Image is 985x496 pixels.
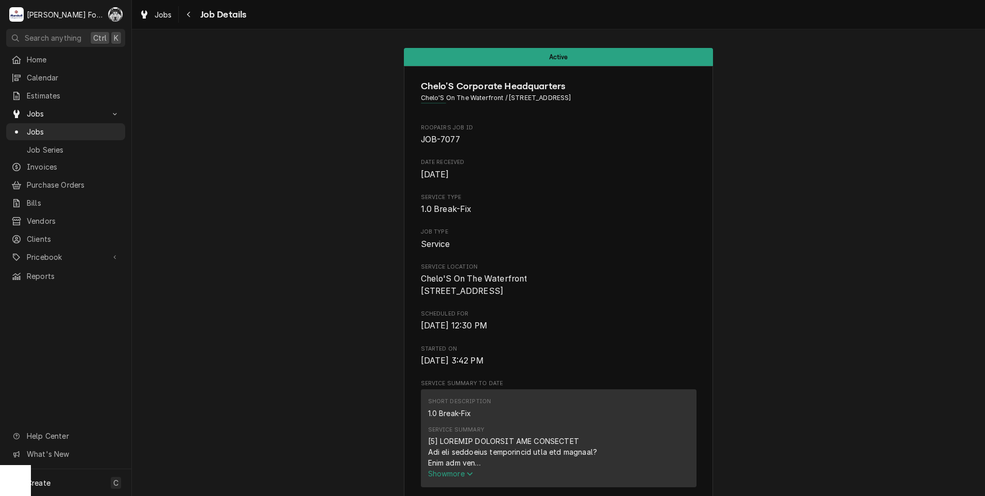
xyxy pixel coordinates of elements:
[421,228,697,236] span: Job Type
[421,345,697,367] div: Started On
[421,379,697,492] div: Service Summary To Date
[27,271,120,282] span: Reports
[6,123,125,140] a: Jobs
[6,212,125,229] a: Vendors
[421,239,450,249] span: Service
[421,124,697,146] div: Roopairs Job ID
[6,194,125,211] a: Bills
[6,268,125,285] a: Reports
[114,32,118,43] span: K
[421,203,697,216] span: Service Type
[181,6,197,23] button: Navigate back
[421,310,697,332] div: Scheduled For
[421,204,472,214] span: 1.0 Break-Fix
[421,79,697,111] div: Client Information
[421,158,697,167] span: Date Received
[108,7,123,22] div: Chris Murphy (103)'s Avatar
[428,408,471,419] div: 1.0 Break-Fix
[6,158,125,175] a: Invoices
[428,436,689,468] div: [5] LOREMIP DOLORSIT AME CONSECTET Adi eli seddoeius temporincid utla etd magnaal? Enim adm ven Q...
[27,72,120,83] span: Calendar
[421,356,484,366] span: [DATE] 3:42 PM
[27,126,120,137] span: Jobs
[421,134,697,146] span: Roopairs Job ID
[404,48,713,66] div: Status
[27,9,103,20] div: [PERSON_NAME] Food Equipment Service
[421,273,697,297] span: Service Location
[421,355,697,367] span: Started On
[27,252,105,262] span: Pricebook
[421,93,697,103] span: Address
[421,263,697,297] div: Service Location
[421,263,697,271] span: Service Location
[421,228,697,250] div: Job Type
[27,108,105,119] span: Jobs
[6,69,125,86] a: Calendar
[113,477,118,488] span: C
[421,170,449,179] span: [DATE]
[421,193,697,216] div: Service Type
[6,427,125,444] a: Go to Help Center
[6,105,125,122] a: Go to Jobs
[421,321,487,330] span: [DATE] 12:30 PM
[421,124,697,132] span: Roopairs Job ID
[549,54,568,60] span: Active
[27,144,120,155] span: Job Series
[6,51,125,68] a: Home
[6,249,125,266] a: Go to Pricebook
[27,234,120,244] span: Clients
[421,79,697,93] span: Name
[428,468,689,479] button: Showmore
[9,7,24,22] div: Marshall Food Equipment Service's Avatar
[421,379,697,388] span: Service Summary To Date
[27,449,119,459] span: What's New
[155,9,172,20] span: Jobs
[27,216,120,226] span: Vendors
[27,54,120,65] span: Home
[6,29,125,47] button: Search anythingCtrlK
[135,6,176,23] a: Jobs
[93,32,107,43] span: Ctrl
[421,169,697,181] span: Date Received
[25,32,81,43] span: Search anything
[27,90,120,101] span: Estimates
[421,345,697,353] span: Started On
[421,274,528,296] span: Chelo'S On The Waterfront [STREET_ADDRESS]
[421,193,697,202] span: Service Type
[421,135,460,144] span: JOB-7077
[6,230,125,247] a: Clients
[421,310,697,318] span: Scheduled For
[27,161,120,172] span: Invoices
[27,478,50,487] span: Create
[27,197,120,208] span: Bills
[197,8,247,22] span: Job Details
[428,469,473,478] span: Show more
[6,445,125,462] a: Go to What's New
[421,158,697,180] div: Date Received
[27,179,120,190] span: Purchase Orders
[6,176,125,193] a: Purchase Orders
[6,141,125,158] a: Job Series
[421,238,697,251] span: Job Type
[428,398,491,406] div: Short Description
[6,87,125,104] a: Estimates
[9,7,24,22] div: M
[421,320,697,332] span: Scheduled For
[108,7,123,22] div: C(
[428,426,484,434] div: Service Summary
[421,389,697,491] div: Service Summary
[27,431,119,441] span: Help Center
